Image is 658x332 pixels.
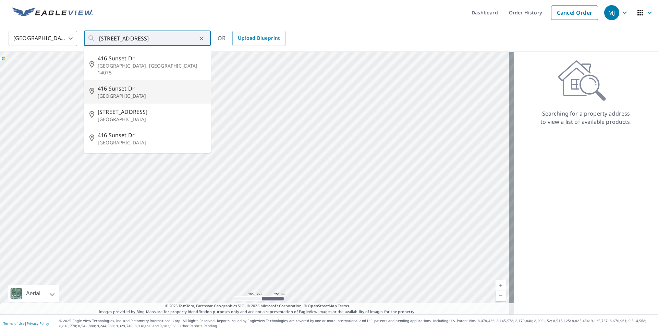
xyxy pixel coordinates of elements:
div: Aerial [24,285,42,302]
p: © 2025 Eagle View Technologies, Inc. and Pictometry International Corp. All Rights Reserved. Repo... [59,318,655,329]
input: Search by address or latitude-longitude [99,29,197,48]
p: [GEOGRAPHIC_DATA], [GEOGRAPHIC_DATA] 14075 [98,62,205,76]
button: Clear [197,34,206,43]
span: 416 Sunset Dr [98,131,205,139]
a: Terms of Use [3,321,25,326]
a: Current Level 5, Zoom In [496,280,506,290]
a: Upload Blueprint [232,31,285,46]
a: Current Level 5, Zoom Out [496,290,506,301]
span: [STREET_ADDRESS] [98,108,205,116]
div: [GEOGRAPHIC_DATA] [9,29,77,48]
div: OR [218,31,285,46]
span: Upload Blueprint [238,34,280,43]
img: EV Logo [12,8,93,18]
p: | [3,321,49,325]
span: 416 Sunset Dr [98,54,205,62]
p: [GEOGRAPHIC_DATA] [98,93,205,99]
a: Terms [338,303,349,308]
p: [GEOGRAPHIC_DATA] [98,139,205,146]
a: Privacy Policy [27,321,49,326]
a: OpenStreetMap [308,303,337,308]
span: © 2025 TomTom, Earthstar Geographics SIO, © 2025 Microsoft Corporation, © [165,303,349,309]
p: Searching for a property address to view a list of available products. [540,109,632,126]
a: Cancel Order [551,5,598,20]
p: [GEOGRAPHIC_DATA] [98,116,205,123]
div: MJ [604,5,619,20]
div: Aerial [8,285,59,302]
span: 416 Sunset Dr [98,84,205,93]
